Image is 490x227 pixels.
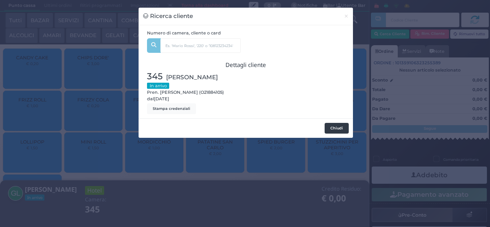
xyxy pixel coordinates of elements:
[325,123,349,134] button: Chiudi
[340,8,353,25] button: Chiudi
[147,83,169,89] small: In arrivo
[166,73,218,82] span: [PERSON_NAME]
[154,96,169,102] span: [DATE]
[143,12,193,21] h3: Ricerca cliente
[147,103,196,114] button: Stampa credenziali
[147,62,345,68] h3: Dettagli cliente
[147,30,221,36] label: Numero di camera, cliente o card
[344,12,349,20] span: ×
[143,70,246,114] div: Pren. [PERSON_NAME] (O21884105) dal
[147,70,163,83] span: 345
[160,38,241,53] input: Es. 'Mario Rossi', '220' o '108123234234'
